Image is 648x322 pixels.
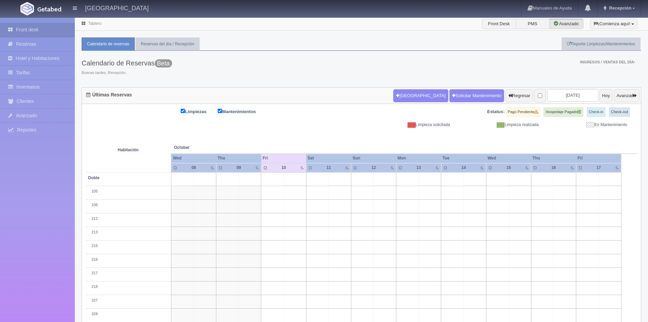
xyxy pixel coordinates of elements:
h4: Últimas Reservas [86,92,132,97]
div: 09 [232,165,246,171]
a: Reservas del día / Recepción [135,37,200,51]
a: Solicitar Mantenimiento [449,89,504,102]
div: 15 [502,165,516,171]
div: 217 [88,271,168,276]
label: Avanzado [549,19,583,29]
button: ¡Comienza aquí! [590,19,637,29]
th: Thu [216,154,261,163]
label: Estatus: [487,109,504,115]
span: Recepción [608,5,632,11]
label: Pago Pendiente [506,107,540,117]
th: Wed [171,154,216,163]
th: Fri [576,154,621,163]
div: 17 [592,165,605,171]
label: Limpiezas [181,107,217,115]
input: Limpiezas [181,109,185,113]
div: 12 [367,165,381,171]
div: 215 [88,243,168,249]
a: Reporte Limpiezas/Mantenimientos [562,37,641,51]
th: Sun [351,154,396,163]
div: 08 [187,165,201,171]
b: Doble [88,175,99,180]
div: 10 [277,165,291,171]
th: Tue [441,154,486,163]
a: Calendario de reservas [82,37,135,51]
div: 213 [88,230,168,235]
input: Mantenimientos [218,109,222,113]
div: 16 [547,165,561,171]
div: 14 [457,165,471,171]
span: Buenas tardes, Recepción. [82,70,172,76]
span: October [174,145,259,151]
div: Limpieza solicitada [367,122,455,128]
span: Ingresos / Ventas del día [580,60,635,64]
div: En Mantenimiento [544,122,632,128]
th: Fri [261,154,306,163]
a: Tablero [88,21,101,26]
h3: Calendario de Reservas [82,59,172,67]
div: 218 [88,284,168,290]
button: [GEOGRAPHIC_DATA] [393,89,448,102]
div: 105 [88,189,168,194]
img: Getabed [37,6,61,12]
label: PMS [516,19,550,29]
img: Getabed [20,2,34,15]
label: Check-out [609,107,630,117]
button: Regresar [505,89,533,102]
button: Hoy [599,89,613,102]
label: Front Desk [482,19,516,29]
th: Sat [306,154,351,163]
strong: Habitación [118,148,138,152]
h4: [GEOGRAPHIC_DATA] [85,3,149,12]
label: Check-in [587,107,605,117]
div: 212 [88,216,168,221]
div: 328 [88,311,168,317]
div: Limpieza realizada [455,122,544,128]
label: Mantenimientos [218,107,266,115]
div: 106 [88,202,168,208]
div: 216 [88,257,168,262]
th: Mon [396,154,441,163]
th: Thu [531,154,576,163]
label: Hospedaje Pagado [544,107,583,117]
button: Avanzar [614,89,639,102]
div: 13 [412,165,426,171]
div: 11 [322,165,336,171]
span: Beta [155,59,172,67]
th: Wed [486,154,531,163]
div: 327 [88,298,168,303]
